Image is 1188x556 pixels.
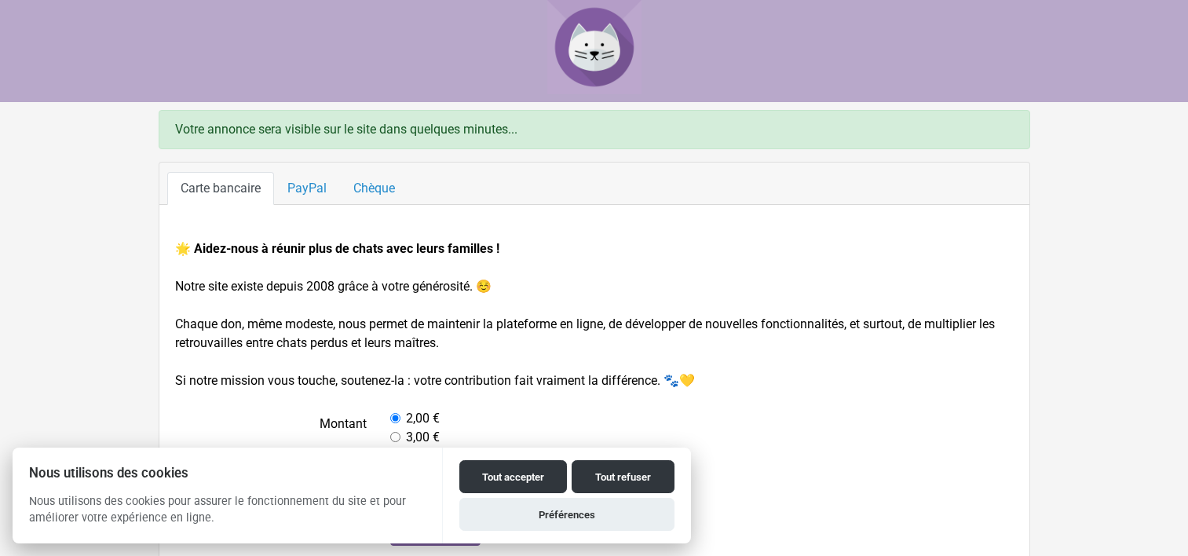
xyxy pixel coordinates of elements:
strong: 🌟 Aidez-nous à réunir plus de chats avec leurs familles ! [175,241,499,256]
label: Montant [163,409,379,503]
a: Carte bancaire [167,172,274,205]
p: Nous utilisons des cookies pour assurer le fonctionnement du site et pour améliorer votre expérie... [13,493,442,539]
label: 5,00 € [406,447,440,466]
a: PayPal [274,172,340,205]
button: Tout accepter [459,460,567,493]
label: 2,00 € [406,409,440,428]
div: Votre annonce sera visible sur le site dans quelques minutes... [159,110,1030,149]
a: Chèque [340,172,408,205]
label: 3,00 € [406,428,440,447]
button: Tout refuser [572,460,674,493]
button: Préférences [459,498,674,531]
h2: Nous utilisons des cookies [13,466,442,481]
